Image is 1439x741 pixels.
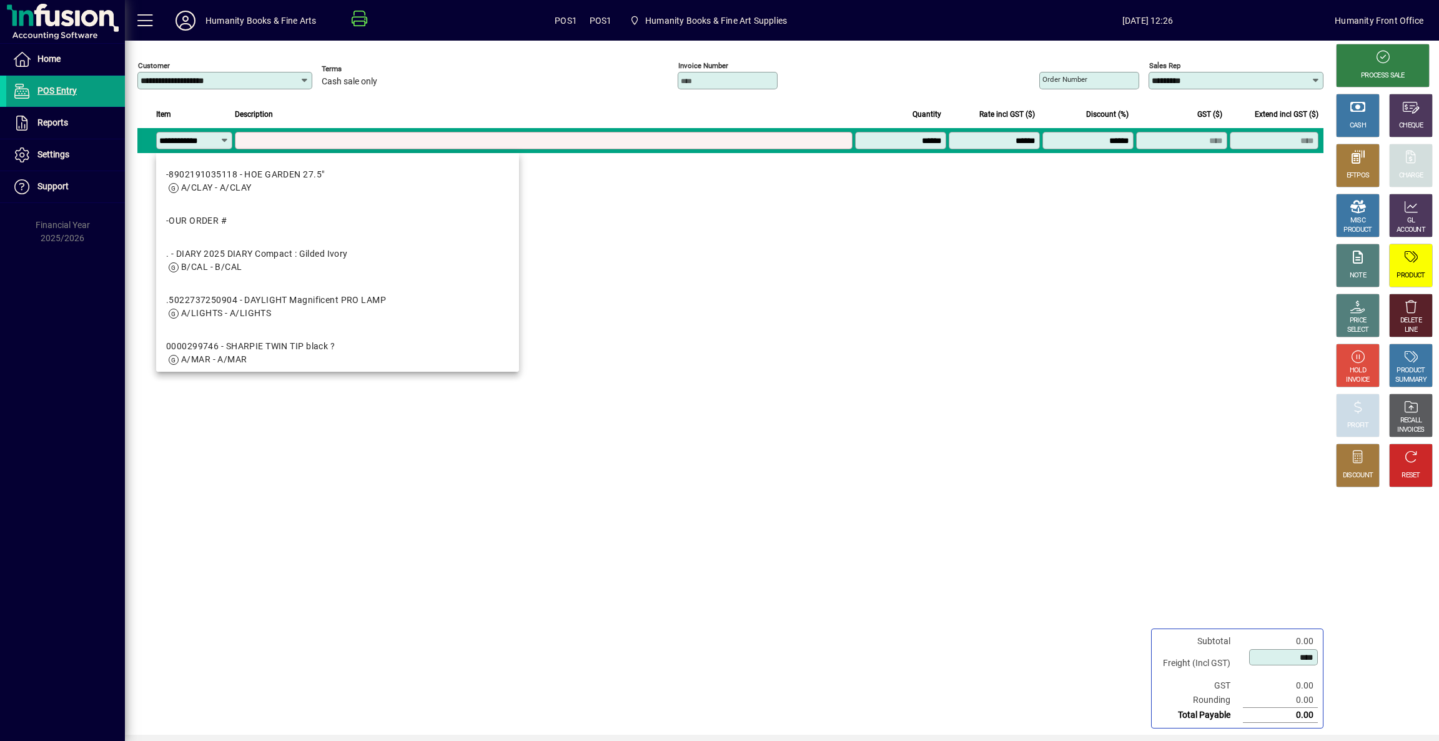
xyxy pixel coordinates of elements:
[37,86,77,96] span: POS Entry
[678,61,728,70] mat-label: Invoice number
[1407,216,1415,226] div: GL
[1399,121,1423,131] div: CHEQUE
[205,11,317,31] div: Humanity Books & Fine Arts
[322,77,377,87] span: Cash sale only
[1397,271,1425,281] div: PRODUCT
[166,214,227,227] div: -OUR ORDER #
[1346,375,1369,385] div: INVOICE
[181,262,242,272] span: B/CAL - B/CAL
[590,11,612,31] span: POS1
[1243,679,1318,693] td: 0.00
[1255,107,1318,121] span: Extend incl GST ($)
[156,107,171,121] span: Item
[1361,71,1405,81] div: PROCESS SALE
[166,294,386,307] div: .5022737250904 - DAYLIGHT Magnificent PRO LAMP
[6,171,125,202] a: Support
[166,9,205,32] button: Profile
[1347,171,1370,181] div: EFTPOS
[625,9,792,32] span: Humanity Books & Fine Art Supplies
[181,354,247,364] span: A/MAR - A/MAR
[235,107,273,121] span: Description
[1243,634,1318,649] td: 0.00
[6,44,125,75] a: Home
[1397,425,1424,435] div: INVOICES
[912,107,941,121] span: Quantity
[1335,11,1423,31] div: Humanity Front Office
[645,11,787,31] span: Humanity Books & Fine Art Supplies
[322,65,397,73] span: Terms
[156,330,520,376] mat-option: 0000299746 - SHARPIE TWIN TIP black ?
[1343,471,1373,480] div: DISCOUNT
[156,237,520,284] mat-option: . - DIARY 2025 DIARY Compact : Gilded Ivory
[1350,316,1367,326] div: PRICE
[1350,271,1366,281] div: NOTE
[1350,366,1366,375] div: HOLD
[156,284,520,330] mat-option: .5022737250904 - DAYLIGHT Magnificent PRO LAMP
[6,107,125,139] a: Reports
[166,340,335,353] div: 0000299746 - SHARPIE TWIN TIP black ?
[1399,171,1423,181] div: CHARGE
[555,11,577,31] span: POS1
[1350,216,1365,226] div: MISC
[1350,121,1366,131] div: CASH
[138,61,170,70] mat-label: Customer
[979,107,1035,121] span: Rate incl GST ($)
[1243,708,1318,723] td: 0.00
[1397,226,1425,235] div: ACCOUNT
[1402,471,1420,480] div: RESET
[1405,326,1417,335] div: LINE
[1347,326,1369,335] div: SELECT
[1157,634,1243,649] td: Subtotal
[37,149,69,159] span: Settings
[1042,75,1087,84] mat-label: Order number
[37,54,61,64] span: Home
[1157,679,1243,693] td: GST
[1400,316,1422,326] div: DELETE
[166,247,348,261] div: . - DIARY 2025 DIARY Compact : Gilded Ivory
[6,139,125,171] a: Settings
[181,182,252,192] span: A/CLAY - A/CLAY
[1243,693,1318,708] td: 0.00
[1400,416,1422,425] div: RECALL
[156,158,520,204] mat-option: -8902191035118 - HOE GARDEN 27.5"
[1157,693,1243,708] td: Rounding
[1197,107,1222,121] span: GST ($)
[1347,421,1368,430] div: PROFIT
[1343,226,1372,235] div: PRODUCT
[1397,366,1425,375] div: PRODUCT
[181,308,271,318] span: A/LIGHTS - A/LIGHTS
[37,181,69,191] span: Support
[37,117,68,127] span: Reports
[960,11,1335,31] span: [DATE] 12:26
[1086,107,1129,121] span: Discount (%)
[1157,708,1243,723] td: Total Payable
[1149,61,1180,70] mat-label: Sales rep
[1157,649,1243,679] td: Freight (Incl GST)
[166,168,324,181] div: -8902191035118 - HOE GARDEN 27.5"
[1395,375,1427,385] div: SUMMARY
[156,204,520,237] mat-option: -OUR ORDER #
